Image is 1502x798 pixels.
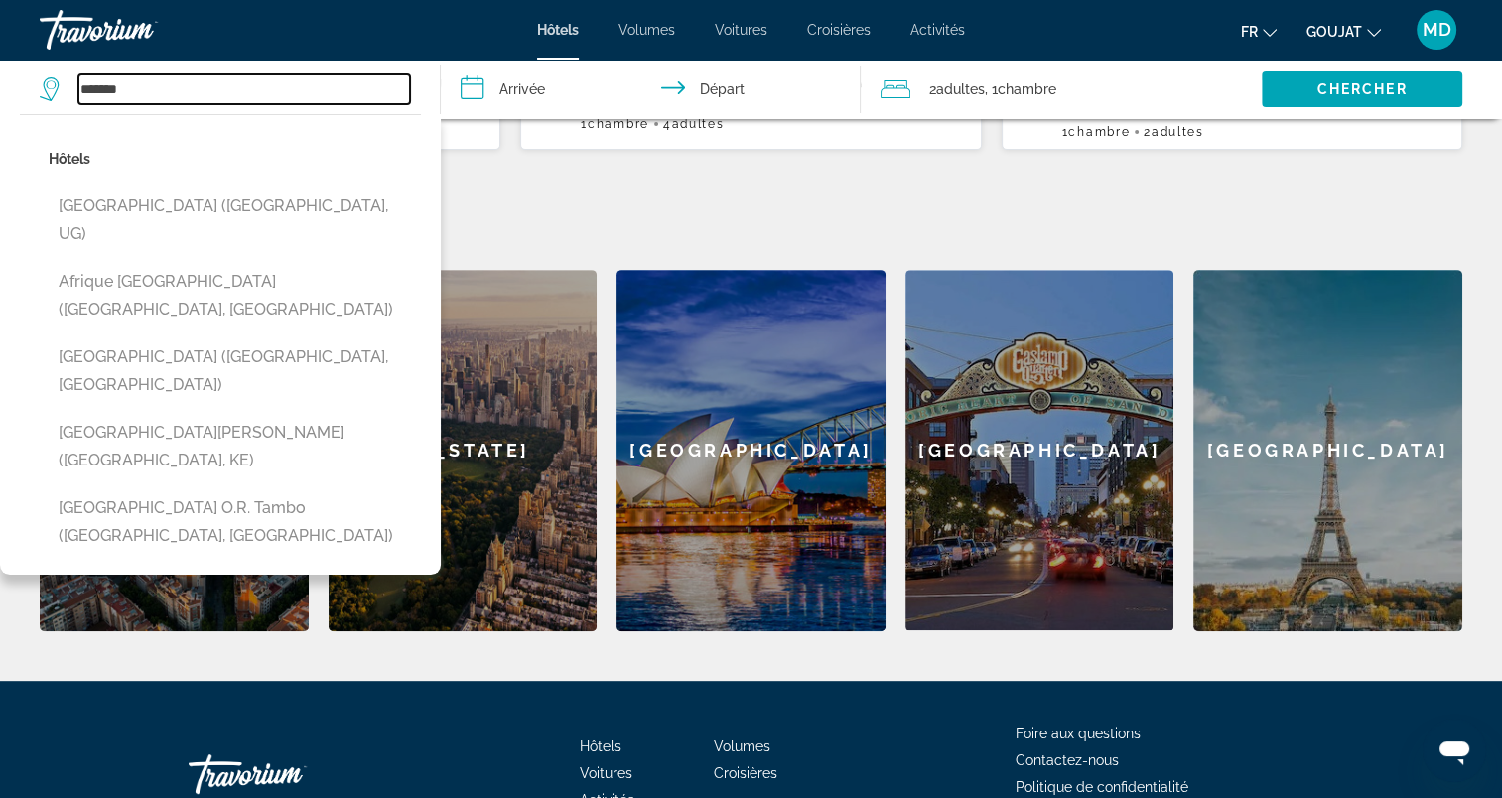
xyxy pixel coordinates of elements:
[928,81,935,97] font: 2
[40,210,1462,250] h2: Destinations en vedette
[618,22,675,38] a: Volumes
[49,489,421,555] button: [GEOGRAPHIC_DATA] O.R. Tambo ([GEOGRAPHIC_DATA], [GEOGRAPHIC_DATA])
[49,414,421,479] button: [GEOGRAPHIC_DATA][PERSON_NAME] ([GEOGRAPHIC_DATA], KE)
[935,81,984,97] span: Adultes
[1423,719,1486,782] iframe: Bouton de lancement de la fenêtre de messagerie
[1241,24,1258,40] span: Fr
[1411,9,1462,51] button: Menu utilisateur
[861,60,1262,119] button: Voyageurs : 2 adultes, 0 enfants
[49,263,421,329] button: Afrique [GEOGRAPHIC_DATA] ([GEOGRAPHIC_DATA], [GEOGRAPHIC_DATA])
[1193,270,1462,631] a: [GEOGRAPHIC_DATA]
[580,765,632,781] a: Voitures
[807,22,871,38] a: Croisières
[537,22,579,38] a: Hôtels
[984,81,997,97] font: , 1
[714,765,777,781] a: Croisières
[49,188,421,253] button: [GEOGRAPHIC_DATA] ([GEOGRAPHIC_DATA], UG)
[905,270,1174,631] a: [GEOGRAPHIC_DATA]
[1306,17,1381,46] button: Changer de devise
[1068,125,1130,139] span: Chambre
[1016,726,1141,741] a: Foire aux questions
[616,270,886,631] a: [GEOGRAPHIC_DATA]
[1306,24,1362,40] span: GOUJAT
[1262,71,1462,107] button: Chercher
[715,22,767,38] a: Voitures
[1062,125,1069,139] font: 1
[1016,752,1119,768] a: Contactez-nous
[49,145,421,173] p: Hôtels
[1144,125,1152,139] font: 2
[1317,81,1408,97] span: Chercher
[905,270,1174,630] div: [GEOGRAPHIC_DATA]
[441,60,862,119] button: Dates d’arrivée et de départ
[49,338,421,404] button: [GEOGRAPHIC_DATA] ([GEOGRAPHIC_DATA], [GEOGRAPHIC_DATA])
[580,738,621,754] a: Hôtels
[910,22,965,38] a: Activités
[714,738,770,754] a: Volumes
[1016,779,1188,795] a: Politique de confidentialité
[1152,125,1204,139] span: Adultes
[997,81,1055,97] span: Chambre
[40,4,238,56] a: Travorium
[1423,20,1451,40] span: MD
[1241,17,1277,46] button: Changer la langue
[329,270,598,631] a: [US_STATE]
